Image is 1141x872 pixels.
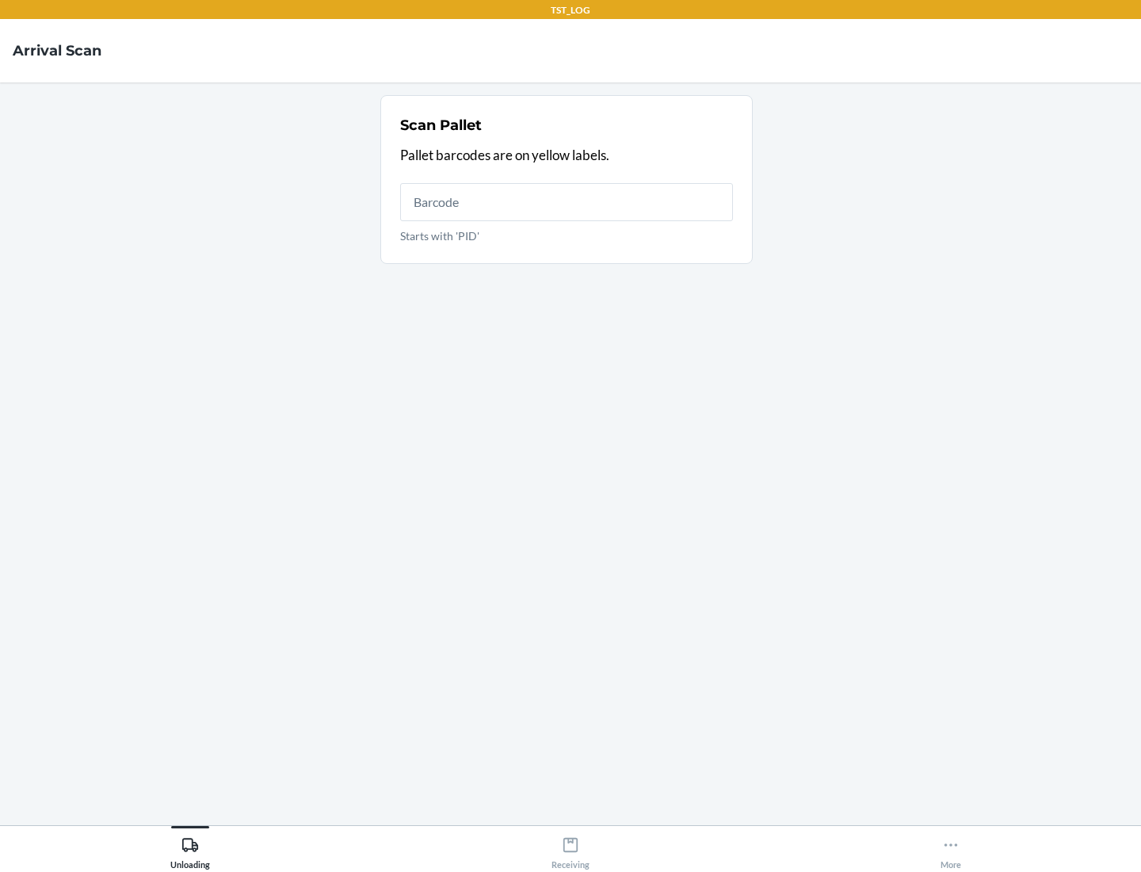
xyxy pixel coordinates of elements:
h4: Arrival Scan [13,40,101,61]
div: Unloading [170,830,210,870]
div: Receiving [551,830,590,870]
button: Receiving [380,826,761,870]
div: More [941,830,961,870]
h2: Scan Pallet [400,115,482,136]
p: Starts with 'PID' [400,228,733,244]
input: Starts with 'PID' [400,183,733,221]
button: More [761,826,1141,870]
p: TST_LOG [551,3,590,17]
p: Pallet barcodes are on yellow labels. [400,145,733,166]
